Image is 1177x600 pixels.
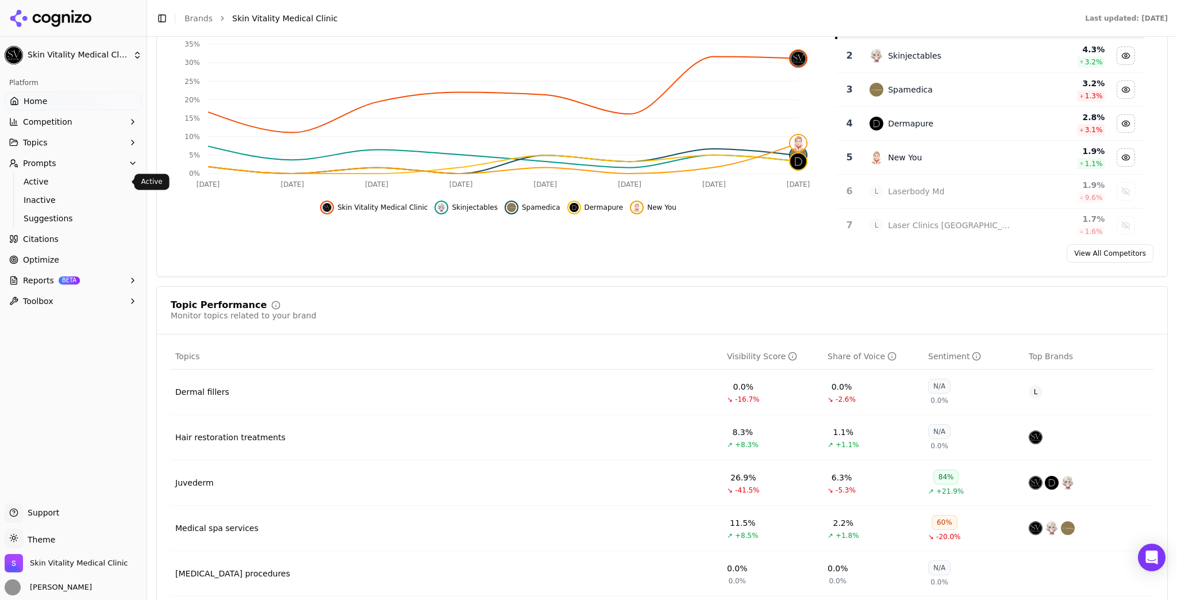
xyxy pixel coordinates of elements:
div: 26.9% [730,472,756,483]
div: Sentiment [928,351,981,362]
span: 1.3 % [1085,91,1103,101]
div: New You [888,152,922,163]
span: 0.0% [930,396,948,405]
a: View All Competitors [1067,244,1153,263]
span: ↘ [828,486,833,495]
div: 3 [841,83,858,97]
span: New You [647,203,676,212]
p: Active [141,177,163,186]
div: 3.2 % [1024,78,1105,89]
div: 1.1% [833,426,854,438]
span: Reports [23,275,54,286]
span: Optimize [23,254,59,266]
img: Skin Vitality Medical Clinic [5,554,23,572]
img: dermapure [1045,476,1059,490]
tspan: 20% [184,96,200,104]
tr: 3spamedicaSpamedica3.2%1.3%Hide spamedica data [836,73,1144,107]
span: Skin Vitality Medical Clinic [232,13,338,24]
span: Support [23,507,59,518]
span: Toolbox [23,295,53,307]
img: skin vitality medical clinic [1029,521,1043,535]
div: Spamedica [888,84,933,95]
tspan: 35% [184,40,200,48]
img: skinjectables [437,203,446,212]
a: Home [5,92,142,110]
a: Citations [5,230,142,248]
span: +21.9% [936,487,964,496]
span: +1.8% [836,531,859,540]
div: 5 [841,151,858,164]
div: N/A [928,379,951,394]
span: 0.0% [729,576,747,586]
tspan: 25% [184,78,200,86]
span: -41.5% [735,486,759,495]
tspan: [DATE] [280,180,304,189]
th: shareOfVoice [823,344,924,370]
button: ReportsBETA [5,271,142,290]
div: 2.2% [833,517,854,529]
button: Topics [5,133,142,152]
span: ↘ [928,532,934,541]
div: 0.0% [733,381,753,393]
span: ↘ [727,395,733,404]
span: -2.6% [836,395,856,404]
div: 2.8 % [1024,111,1105,123]
span: Prompts [23,157,56,169]
th: Top Brands [1024,344,1153,370]
tspan: [DATE] [702,180,726,189]
img: new you [870,151,883,164]
div: 11.5% [730,517,755,529]
span: Dermapure [584,203,624,212]
button: Show laserbody md data [1117,182,1135,201]
tspan: [DATE] [618,180,641,189]
span: Skin Vitality Medical Clinic [28,50,128,60]
tspan: 15% [184,114,200,122]
span: Skinjectables [452,203,497,212]
span: ↗ [727,440,733,449]
button: Hide dermapure data [567,201,624,214]
img: skinjectables [870,49,883,63]
div: Platform [5,74,142,92]
div: 6.3% [832,472,852,483]
span: ↘ [727,486,733,495]
span: 0.0% [829,576,847,586]
a: Inactive [19,192,128,208]
a: Dermal fillers [175,386,229,398]
div: Visibility Score [727,351,797,362]
div: Data table [835,5,1144,371]
div: 0.0% [832,381,852,393]
img: spamedica [1061,521,1075,535]
span: ↗ [928,487,934,496]
span: 3.1 % [1085,125,1103,134]
span: Top Brands [1029,351,1073,362]
span: Spamedica [522,203,560,212]
div: 8.3% [733,426,753,438]
div: 0.0% [828,563,848,574]
tspan: [DATE] [534,180,557,189]
a: Juvederm [175,477,214,489]
span: 9.6 % [1085,193,1103,202]
span: +8.3% [735,440,759,449]
span: Inactive [24,194,124,206]
div: Laser Clinics [GEOGRAPHIC_DATA] [888,220,1015,231]
span: L [1029,385,1043,399]
button: Open user button [5,579,92,595]
img: skin vitality medical clinic [322,203,332,212]
button: Hide spamedica data [1117,80,1135,99]
button: Competition [5,113,142,131]
span: 0.0% [930,578,948,587]
span: ↘ [828,395,833,404]
div: Share of Voice [828,351,897,362]
span: Home [24,95,47,107]
img: Skin Vitality Medical Clinic [5,46,23,64]
span: +1.1% [836,440,859,449]
tr: 5new youNew You1.9%1.1%Hide new you data [836,141,1144,175]
tspan: [DATE] [197,180,220,189]
div: 4 [841,117,858,130]
span: -5.3% [836,486,856,495]
span: Skin Vitality Medical Clinic [30,558,128,568]
button: Hide new you data [630,201,676,214]
a: Hair restoration treatments [175,432,286,443]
